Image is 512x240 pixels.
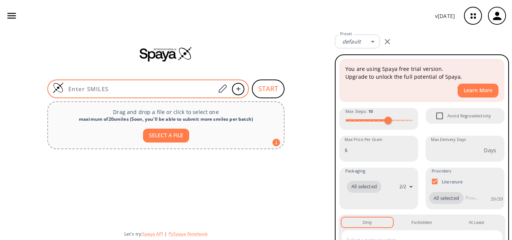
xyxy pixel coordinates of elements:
span: | [163,231,169,237]
span: Avoid Regioselectivity [447,112,491,119]
p: Drag and drop a file or click to select one [54,108,278,116]
em: default [342,38,361,45]
button: Learn More [458,84,498,97]
div: Let's try: [124,231,329,237]
span: Packaging [345,168,365,174]
label: Preset [340,31,352,37]
img: Spaya logo [140,46,192,61]
button: START [252,79,285,98]
div: maximum of 20 smiles ( Soon, you'll be able to submit more smiles per batch ) [54,116,278,123]
span: All selected [429,195,464,202]
p: v [DATE] [435,12,455,20]
p: 2 / 2 [399,183,406,190]
input: Provider name [464,192,480,204]
p: $ [345,146,348,154]
span: All selected [347,183,381,190]
div: Forbidden [411,219,432,226]
button: SELECT A FILE [143,129,189,142]
label: Max Price Per Gram [345,137,382,142]
label: Max Delivery Days [431,137,466,142]
strong: 10 [368,108,373,114]
p: Days [484,146,496,154]
button: Spaya API [142,231,163,237]
div: Only [363,219,372,226]
p: 39 / 39 [491,196,503,202]
button: Forbidden [396,217,447,227]
div: At Least [469,219,484,226]
button: PySpaya Notebook [169,231,208,237]
span: Providers [432,168,451,174]
span: Max Steps : [345,108,373,115]
p: Literature [442,178,463,185]
p: You are using Spaya free trial version. Upgrade to unlock the full potential of Spaya. [345,65,498,81]
span: Avoid Regioselectivity [432,108,447,124]
button: Only [342,217,393,227]
input: Enter SMILES [64,85,215,93]
img: Logo Spaya [53,82,64,93]
button: At Least [451,217,502,227]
